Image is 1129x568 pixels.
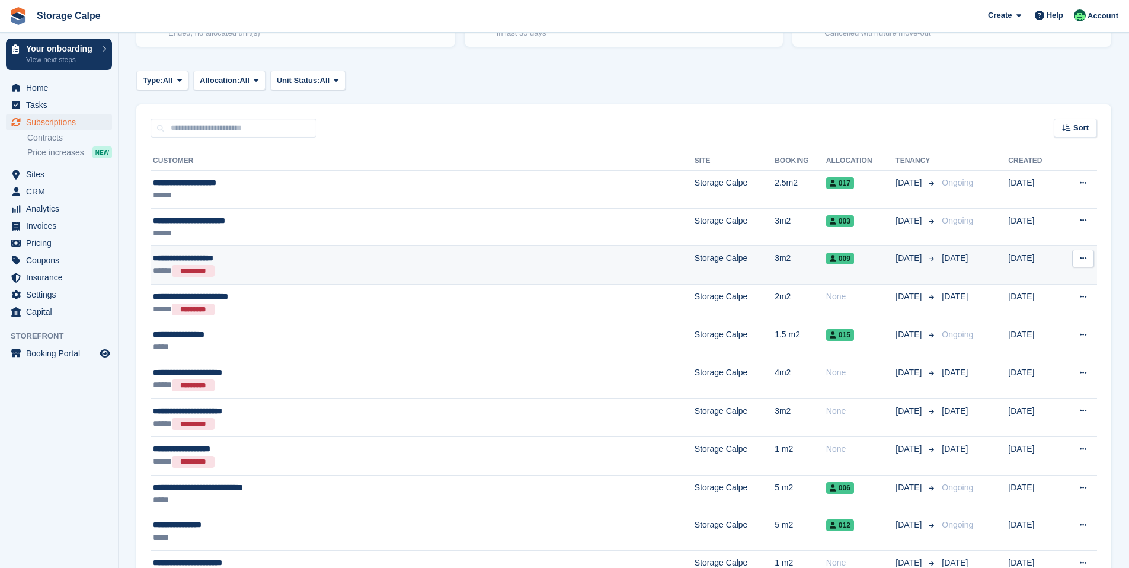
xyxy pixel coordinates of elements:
[942,330,973,339] span: Ongoing
[942,406,968,416] span: [DATE]
[168,27,260,39] p: Ended, no allocated unit(s)
[826,443,896,455] div: None
[826,152,896,171] th: Allocation
[895,152,937,171] th: Tenancy
[1008,513,1059,551] td: [DATE]
[1008,284,1059,323] td: [DATE]
[6,183,112,200] a: menu
[239,75,250,87] span: All
[151,152,695,171] th: Customer
[942,178,973,187] span: Ongoing
[1088,10,1118,22] span: Account
[32,6,105,25] a: Storage Calpe
[895,481,924,494] span: [DATE]
[695,398,775,437] td: Storage Calpe
[26,269,97,286] span: Insurance
[942,368,968,377] span: [DATE]
[942,292,968,301] span: [DATE]
[143,75,163,87] span: Type:
[895,177,924,189] span: [DATE]
[695,360,775,399] td: Storage Calpe
[6,166,112,183] a: menu
[895,291,924,303] span: [DATE]
[6,79,112,96] a: menu
[193,71,266,90] button: Allocation: All
[6,304,112,320] a: menu
[942,253,968,263] span: [DATE]
[27,132,112,143] a: Contracts
[6,286,112,303] a: menu
[26,235,97,251] span: Pricing
[1008,152,1059,171] th: Created
[26,252,97,269] span: Coupons
[26,218,97,234] span: Invoices
[6,269,112,286] a: menu
[775,360,826,399] td: 4m2
[1008,323,1059,360] td: [DATE]
[26,97,97,113] span: Tasks
[9,7,27,25] img: stora-icon-8386f47178a22dfd0bd8f6a31ec36ba5ce8667c1dd55bd0f319d3a0aa187defe.svg
[826,291,896,303] div: None
[497,27,574,39] p: In last 30 days
[942,216,973,225] span: Ongoing
[695,208,775,246] td: Storage Calpe
[26,345,97,362] span: Booking Portal
[1008,171,1059,209] td: [DATE]
[1047,9,1063,21] span: Help
[6,218,112,234] a: menu
[824,27,930,39] p: Cancelled with future move-out
[98,346,112,360] a: Preview store
[942,483,973,492] span: Ongoing
[6,200,112,217] a: menu
[775,246,826,285] td: 3m2
[775,323,826,360] td: 1.5 m2
[826,329,854,341] span: 015
[775,152,826,171] th: Booking
[942,520,973,529] span: Ongoing
[6,345,112,362] a: menu
[775,208,826,246] td: 3m2
[695,437,775,476] td: Storage Calpe
[895,443,924,455] span: [DATE]
[26,286,97,303] span: Settings
[26,166,97,183] span: Sites
[6,39,112,70] a: Your onboarding View next steps
[1074,9,1086,21] img: Calpe Storage
[895,366,924,379] span: [DATE]
[92,146,112,158] div: NEW
[775,398,826,437] td: 3m2
[988,9,1012,21] span: Create
[695,284,775,323] td: Storage Calpe
[895,252,924,264] span: [DATE]
[775,437,826,476] td: 1 m2
[1073,122,1089,134] span: Sort
[26,44,97,53] p: Your onboarding
[942,558,968,567] span: [DATE]
[826,482,854,494] span: 006
[1008,246,1059,285] td: [DATE]
[26,304,97,320] span: Capital
[136,71,188,90] button: Type: All
[695,323,775,360] td: Storage Calpe
[826,253,854,264] span: 009
[695,475,775,513] td: Storage Calpe
[6,114,112,130] a: menu
[1008,360,1059,399] td: [DATE]
[695,171,775,209] td: Storage Calpe
[695,246,775,285] td: Storage Calpe
[320,75,330,87] span: All
[27,146,112,159] a: Price increases NEW
[826,405,896,417] div: None
[695,513,775,551] td: Storage Calpe
[270,71,346,90] button: Unit Status: All
[6,235,112,251] a: menu
[826,177,854,189] span: 017
[942,444,968,454] span: [DATE]
[826,366,896,379] div: None
[1008,475,1059,513] td: [DATE]
[26,200,97,217] span: Analytics
[895,215,924,227] span: [DATE]
[695,152,775,171] th: Site
[277,75,320,87] span: Unit Status:
[775,513,826,551] td: 5 m2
